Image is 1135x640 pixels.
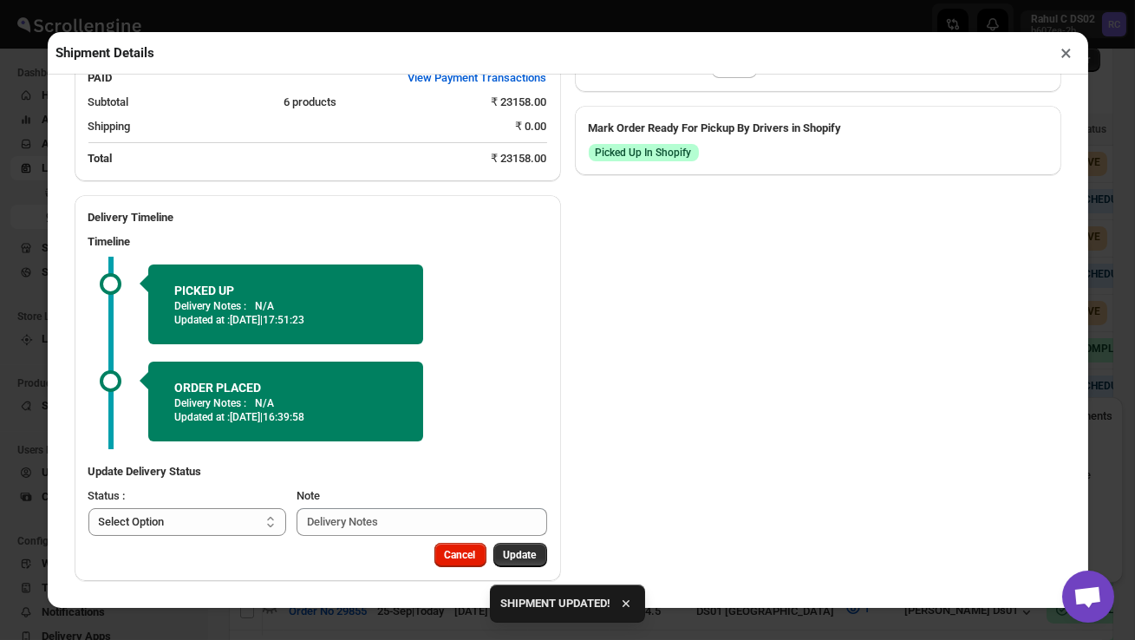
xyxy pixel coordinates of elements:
[174,396,246,410] p: Delivery Notes :
[297,489,320,502] span: Note
[1054,41,1080,65] button: ×
[1062,571,1114,623] div: Open chat
[434,543,486,567] button: Cancel
[88,489,126,502] span: Status :
[88,463,547,480] h3: Update Delivery Status
[255,299,274,313] p: N/A
[492,150,547,167] div: ₹ 23158.00
[174,410,397,424] p: Updated at :
[174,313,397,327] p: Updated at :
[255,396,274,410] p: N/A
[174,379,397,396] h2: ORDER PLACED
[589,120,1047,137] h3: Mark Order Ready For Pickup By Drivers in Shopify
[88,94,271,111] div: Subtotal
[500,595,610,612] span: SHIPMENT UPDATED!
[56,44,155,62] h2: Shipment Details
[88,69,113,87] h2: PAID
[230,314,304,326] span: [DATE] | 17:51:23
[88,209,547,226] h2: Delivery Timeline
[230,411,304,423] span: [DATE] | 16:39:58
[88,152,113,165] b: Total
[174,282,397,299] h2: PICKED UP
[504,548,537,562] span: Update
[445,548,476,562] span: Cancel
[492,94,547,111] div: ₹ 23158.00
[516,118,547,135] div: ₹ 0.00
[493,543,547,567] button: Update
[398,64,558,92] button: View Payment Transactions
[88,233,547,251] h3: Timeline
[596,146,692,160] span: Picked Up In Shopify
[297,508,547,536] input: Delivery Notes
[174,299,246,313] p: Delivery Notes :
[408,69,547,87] span: View Payment Transactions
[88,118,502,135] div: Shipping
[284,94,478,111] div: 6 products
